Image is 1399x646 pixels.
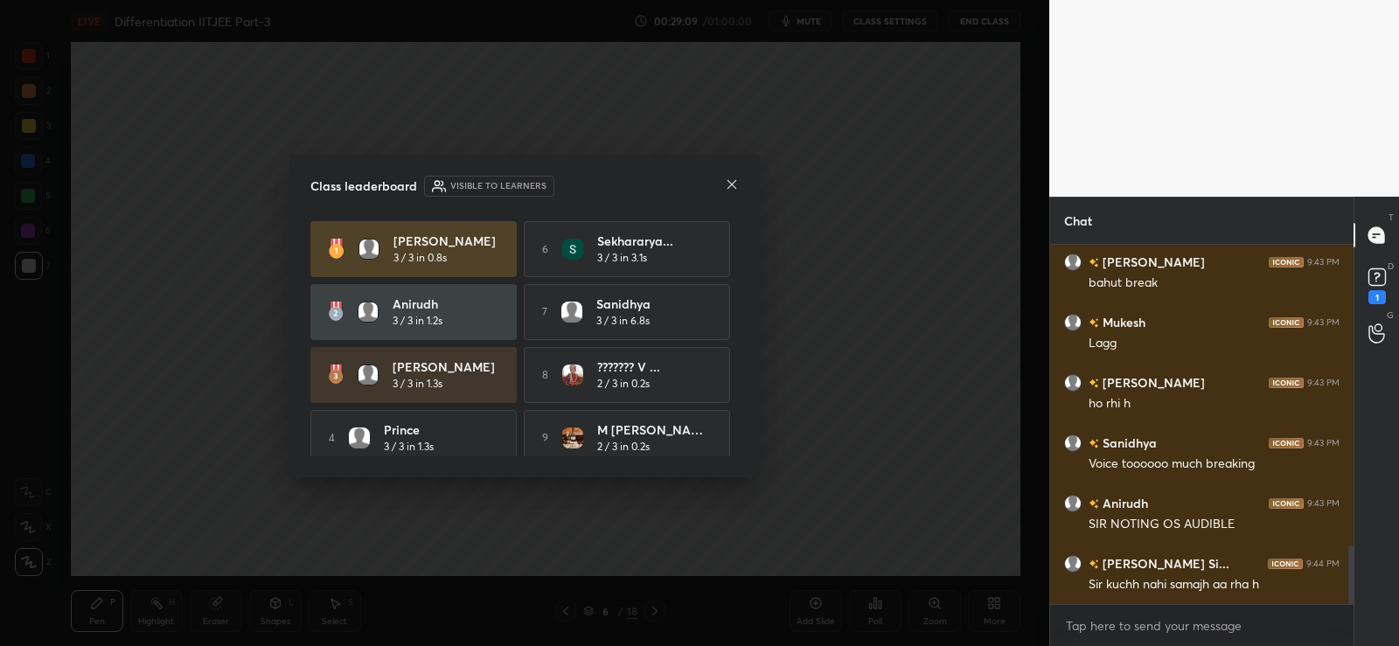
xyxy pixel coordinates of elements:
[1307,438,1340,448] div: 9:43 PM
[1099,253,1205,271] h6: [PERSON_NAME]
[1089,455,1340,473] div: Voice toooooo much breaking
[1269,257,1304,267] img: iconic-dark.1390631f.png
[597,420,706,439] h4: M [PERSON_NAME]
[358,239,379,260] img: default.png
[561,302,582,323] img: default.png
[1089,318,1099,328] img: no-rating-badge.077c3623.svg
[1307,257,1340,267] div: 9:43 PM
[597,358,706,376] h4: ??????? V ...
[393,358,501,376] h4: [PERSON_NAME]
[1387,309,1394,322] p: G
[310,177,417,195] h4: Class leaderboard
[1089,516,1340,533] div: SIR NOTING OS AUDIBLE
[1064,374,1082,392] img: default.png
[1089,395,1340,413] div: ho rhi h
[1307,498,1340,509] div: 9:43 PM
[1099,554,1229,573] h6: [PERSON_NAME] Si...
[1269,498,1304,509] img: iconic-dark.1390631f.png
[562,239,583,260] img: 283ce3781f2c416197c7b77ca40090a3.54613287_3
[1064,254,1082,271] img: default.png
[393,313,442,329] h5: 3 / 3 in 1.2s
[358,365,379,386] img: default.png
[1089,274,1340,292] div: bahut break
[1099,434,1157,452] h6: Sanidhya
[542,367,548,383] h5: 8
[393,250,447,266] h5: 3 / 3 in 0.8s
[562,427,583,448] img: 8d85f91cdb92465a9d68222f0d9b371b.jpg
[562,365,583,386] img: f498ba74f0694e3fa2f1ac9073a846dd.png
[328,302,344,323] img: rank-2.3a33aca6.svg
[1389,211,1394,224] p: T
[1307,378,1340,388] div: 9:43 PM
[358,302,379,323] img: default.png
[450,179,546,192] h6: Visible to learners
[1089,258,1099,267] img: no-rating-badge.077c3623.svg
[1064,495,1082,512] img: default.png
[542,304,547,320] h5: 7
[1099,313,1145,331] h6: Mukesh
[393,376,442,392] h5: 3 / 3 in 1.3s
[1099,373,1205,392] h6: [PERSON_NAME]
[1269,378,1304,388] img: iconic-dark.1390631f.png
[596,313,650,329] h5: 3 / 3 in 6.8s
[1064,434,1082,452] img: default.png
[384,439,434,455] h5: 3 / 3 in 1.3s
[384,420,492,439] h4: Prince
[597,439,650,455] h5: 2 / 3 in 0.2s
[1050,245,1354,604] div: grid
[328,365,344,386] img: rank-3.169bc593.svg
[1064,314,1082,331] img: default.png
[1269,438,1304,448] img: iconic-dark.1390631f.png
[597,250,647,266] h5: 3 / 3 in 3.1s
[1089,499,1099,509] img: no-rating-badge.077c3623.svg
[1368,290,1386,304] div: 1
[596,295,705,313] h4: Sanidhya
[393,295,501,313] h4: Anirudh
[1089,559,1099,569] img: no-rating-badge.077c3623.svg
[1306,559,1340,569] div: 9:44 PM
[597,376,650,392] h5: 2 / 3 in 0.2s
[393,232,502,250] h4: [PERSON_NAME]
[1099,494,1148,512] h6: Anirudh
[1064,555,1082,573] img: default.png
[1388,260,1394,273] p: D
[597,232,706,250] h4: sekhararya...
[1089,335,1340,352] div: Lagg
[1268,559,1303,569] img: iconic-dark.1390631f.png
[1089,379,1099,388] img: no-rating-badge.077c3623.svg
[1089,576,1340,594] div: Sir kuchh nahi samajh aa rha h
[1269,317,1304,328] img: iconic-dark.1390631f.png
[1050,198,1106,244] p: Chat
[349,427,370,448] img: default.png
[329,430,335,446] h5: 4
[542,241,548,257] h5: 6
[328,239,345,260] img: rank-1.ed6cb560.svg
[542,430,548,446] h5: 9
[1307,317,1340,328] div: 9:43 PM
[1089,439,1099,448] img: no-rating-badge.077c3623.svg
